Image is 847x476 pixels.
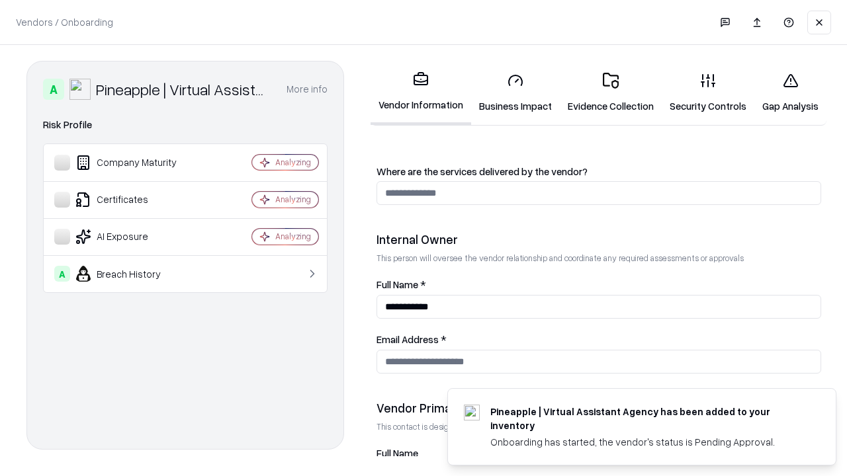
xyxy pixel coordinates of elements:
div: Analyzing [275,194,311,205]
div: Vendor Primary Contact [377,400,821,416]
label: Email Address * [377,335,821,344]
div: Certificates [54,192,212,208]
img: Pineapple | Virtual Assistant Agency [69,79,91,100]
button: More info [287,77,328,101]
label: Full Name [377,448,821,458]
a: Vendor Information [371,61,471,125]
div: A [43,79,64,100]
div: AI Exposure [54,229,212,245]
p: This person will oversee the vendor relationship and coordinate any required assessments or appro... [377,253,821,264]
p: Vendors / Onboarding [16,15,113,29]
a: Evidence Collection [560,62,662,124]
div: Pineapple | Virtual Assistant Agency has been added to your inventory [490,405,804,432]
div: Internal Owner [377,231,821,247]
a: Security Controls [662,62,754,124]
label: Full Name * [377,280,821,290]
p: This contact is designated to receive the assessment request from Shift [377,421,821,432]
a: Business Impact [471,62,560,124]
div: A [54,266,70,282]
label: Where are the services delivered by the vendor? [377,167,821,177]
div: Company Maturity [54,155,212,171]
div: Risk Profile [43,117,328,133]
div: Onboarding has started, the vendor's status is Pending Approval. [490,435,804,449]
div: Breach History [54,266,212,282]
div: Analyzing [275,231,311,242]
div: Analyzing [275,157,311,168]
div: Pineapple | Virtual Assistant Agency [96,79,271,100]
a: Gap Analysis [754,62,826,124]
img: trypineapple.com [464,405,480,420]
